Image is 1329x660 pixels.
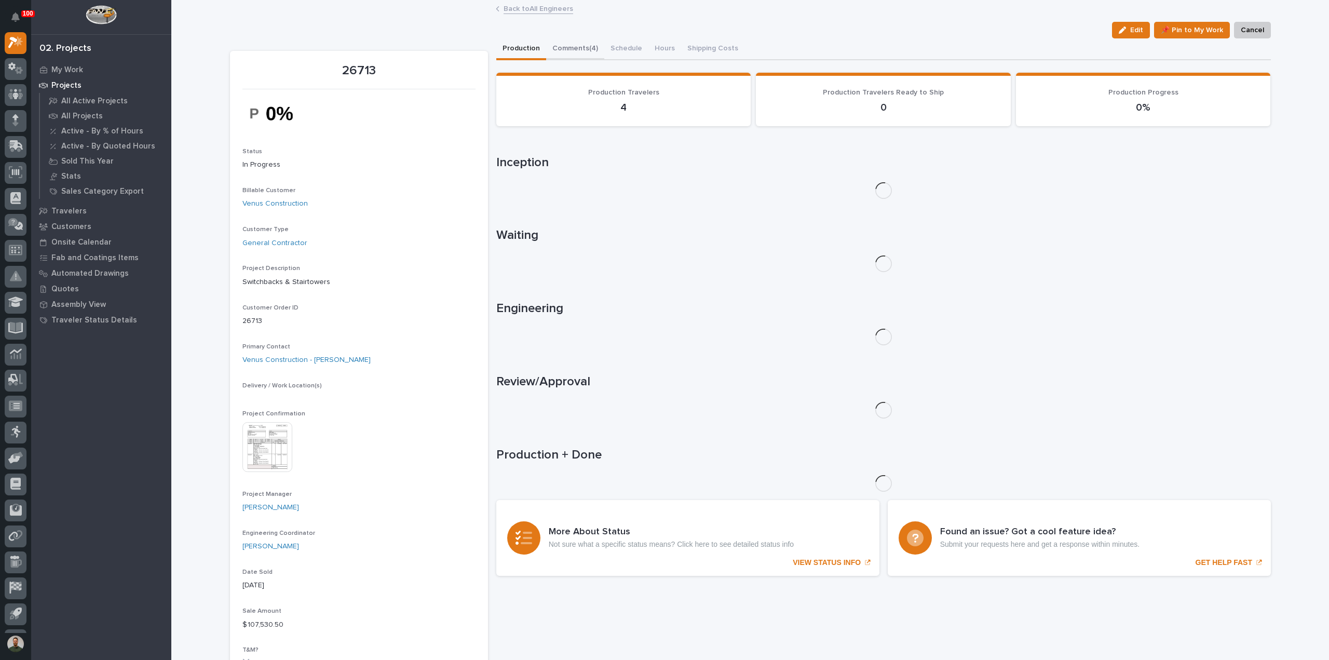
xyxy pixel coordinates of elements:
a: Customers [31,219,171,234]
a: Onsite Calendar [31,234,171,250]
a: Fab and Coatings Items [31,250,171,265]
h3: More About Status [549,527,794,538]
a: VIEW STATUS INFO [496,500,879,576]
p: GET HELP FAST [1196,558,1252,567]
a: All Projects [40,109,171,123]
p: VIEW STATUS INFO [793,558,861,567]
span: Production Travelers [588,89,659,96]
span: Billable Customer [242,187,295,194]
button: Cancel [1234,22,1271,38]
a: [PERSON_NAME] [242,502,299,513]
a: Stats [40,169,171,183]
p: Onsite Calendar [51,238,112,247]
h1: Review/Approval [496,374,1271,389]
h1: Engineering [496,301,1271,316]
div: 02. Projects [39,43,91,55]
img: Workspace Logo [86,5,116,24]
button: Hours [648,38,681,60]
p: Sold This Year [61,157,114,166]
span: Customer Type [242,226,289,233]
p: 4 [509,101,739,114]
p: Switchbacks & Stairtowers [242,277,476,288]
p: 26713 [242,63,476,78]
a: Sales Category Export [40,184,171,198]
a: Assembly View [31,297,171,312]
a: Sold This Year [40,154,171,168]
span: Engineering Coordinator [242,530,315,536]
img: 13IX_9jSG-DVKKtHlSBR5r9MBVEt_vHzN0LyNmw7RNQ [242,96,320,131]
p: Automated Drawings [51,269,129,278]
button: 📌 Pin to My Work [1154,22,1230,38]
span: Delivery / Work Location(s) [242,383,322,389]
a: [PERSON_NAME] [242,541,299,552]
p: 26713 [242,316,476,327]
span: Sale Amount [242,608,281,614]
span: Project Manager [242,491,292,497]
a: Active - By % of Hours [40,124,171,138]
p: [DATE] [242,580,476,591]
span: Project Description [242,265,300,272]
p: 0% [1028,101,1258,114]
a: Back toAll Engineers [504,2,573,14]
p: In Progress [242,159,476,170]
span: Edit [1130,25,1143,35]
a: Automated Drawings [31,265,171,281]
a: Travelers [31,203,171,219]
a: GET HELP FAST [888,500,1271,576]
a: Venus Construction - [PERSON_NAME] [242,355,371,366]
span: Cancel [1241,24,1264,36]
p: Not sure what a specific status means? Click here to see detailed status info [549,540,794,549]
a: Venus Construction [242,198,308,209]
span: Primary Contact [242,344,290,350]
p: Travelers [51,207,87,216]
p: 100 [23,10,33,17]
p: My Work [51,65,83,75]
h1: Production + Done [496,448,1271,463]
h1: Inception [496,155,1271,170]
p: Projects [51,81,82,90]
p: All Projects [61,112,103,121]
span: Date Sold [242,569,273,575]
p: Customers [51,222,91,232]
button: Production [496,38,546,60]
h3: Found an issue? Got a cool feature idea? [940,527,1140,538]
a: All Active Projects [40,93,171,108]
span: 📌 Pin to My Work [1161,24,1223,36]
button: Schedule [604,38,648,60]
p: $ 107,530.50 [242,619,476,630]
p: Assembly View [51,300,106,309]
p: Quotes [51,285,79,294]
span: Production Progress [1108,89,1178,96]
p: Traveler Status Details [51,316,137,325]
a: My Work [31,62,171,77]
p: Stats [61,172,81,181]
a: Active - By Quoted Hours [40,139,171,153]
div: Notifications100 [13,12,26,29]
span: Customer Order ID [242,305,299,311]
p: Fab and Coatings Items [51,253,139,263]
button: users-avatar [5,633,26,655]
a: General Contractor [242,238,307,249]
span: Project Confirmation [242,411,305,417]
button: Notifications [5,6,26,28]
button: Edit [1112,22,1150,38]
a: Traveler Status Details [31,312,171,328]
p: Active - By % of Hours [61,127,143,136]
p: Active - By Quoted Hours [61,142,155,151]
span: T&M? [242,647,259,653]
span: Production Travelers Ready to Ship [823,89,944,96]
a: Quotes [31,281,171,297]
p: 0 [768,101,998,114]
p: All Active Projects [61,97,128,106]
p: Submit your requests here and get a response within minutes. [940,540,1140,549]
span: Status [242,149,262,155]
button: Shipping Costs [681,38,744,60]
a: Projects [31,77,171,93]
button: Comments (4) [546,38,604,60]
p: Sales Category Export [61,187,144,196]
h1: Waiting [496,228,1271,243]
